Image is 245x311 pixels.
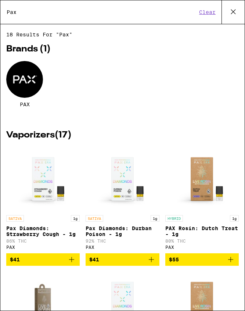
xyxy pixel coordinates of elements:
[165,225,239,237] p: PAX Rosin: Dutch Treat - 1g
[20,101,30,107] span: PAX
[6,9,197,15] input: Search the Eaze menu
[6,45,239,54] h2: Brands ( 1 )
[165,245,239,250] div: PAX
[197,9,218,15] button: Clear
[6,32,239,37] span: 18 results for "Pax"
[10,257,20,262] span: $41
[165,215,183,222] p: HYBRID
[86,225,159,237] p: Pax Diamonds: Durban Poison - 1g
[89,257,99,262] span: $41
[4,5,53,11] span: Hi. Need any help?
[165,253,239,266] button: Add to bag
[151,215,159,222] p: 1g
[169,257,179,262] span: $55
[6,215,24,222] p: SATIVA
[71,215,80,222] p: 1g
[6,131,239,140] h2: Vaporizers ( 17 )
[165,239,239,243] p: 80% THC
[86,147,159,253] a: Open page for Pax Diamonds: Durban Poison - 1g from PAX
[6,147,80,253] a: Open page for Pax Diamonds: Strawberry Cough - 1g from PAX
[6,239,80,243] p: 86% THC
[86,245,159,250] div: PAX
[86,253,159,266] button: Add to bag
[165,147,239,253] a: Open page for PAX Rosin: Dutch Treat - 1g from PAX
[6,225,80,237] p: Pax Diamonds: Strawberry Cough - 1g
[6,245,80,250] div: PAX
[86,239,159,243] p: 92% THC
[90,147,155,211] img: PAX - Pax Diamonds: Durban Poison - 1g
[170,147,234,211] img: PAX - PAX Rosin: Dutch Treat - 1g
[6,253,80,266] button: Add to bag
[11,147,75,211] img: PAX - Pax Diamonds: Strawberry Cough - 1g
[86,215,103,222] p: SATIVA
[230,215,239,222] p: 1g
